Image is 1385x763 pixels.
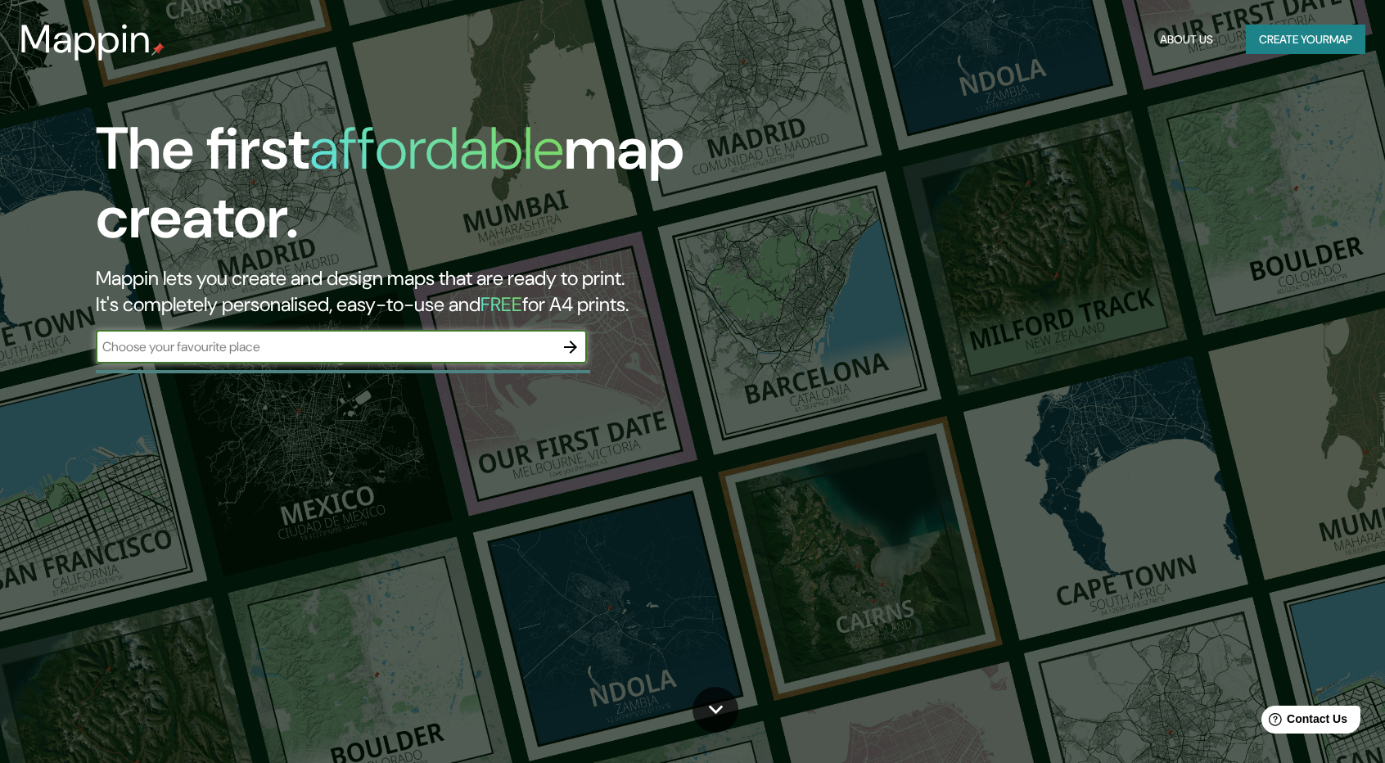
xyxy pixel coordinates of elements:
h1: The first map creator. [96,115,788,265]
button: About Us [1153,25,1220,55]
img: mappin-pin [151,43,165,56]
button: Create yourmap [1246,25,1365,55]
h1: affordable [309,111,564,187]
input: Choose your favourite place [96,337,554,356]
h5: FREE [480,291,522,317]
h2: Mappin lets you create and design maps that are ready to print. It's completely personalised, eas... [96,265,788,318]
h3: Mappin [20,16,151,62]
iframe: Help widget launcher [1239,699,1367,745]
